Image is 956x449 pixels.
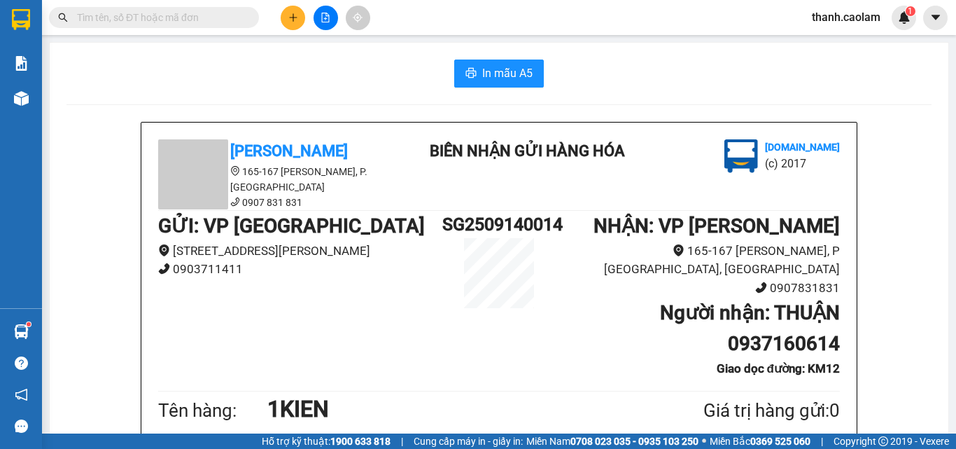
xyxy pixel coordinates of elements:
[923,6,948,30] button: caret-down
[635,396,840,425] div: Giá trị hàng gửi: 0
[710,434,810,449] span: Miền Bắc
[353,13,363,22] span: aim
[230,197,240,207] span: phone
[58,13,68,22] span: search
[12,9,30,30] img: logo-vxr
[414,434,523,449] span: Cung cấp máy in - giấy in:
[321,13,330,22] span: file-add
[442,211,556,238] h1: SG2509140014
[724,139,758,173] img: logo.jpg
[330,436,391,447] strong: 1900 633 818
[158,242,442,261] li: [STREET_ADDRESS][PERSON_NAME]
[801,8,892,26] span: thanh.caolam
[765,141,840,153] b: [DOMAIN_NAME]
[314,6,338,30] button: file-add
[556,279,840,298] li: 0907831831
[158,164,410,195] li: 165-167 [PERSON_NAME], P. [GEOGRAPHIC_DATA]
[267,392,635,427] h1: 1KIEN
[430,142,625,160] b: BIÊN NHẬN GỬI HÀNG HÓA
[77,10,242,25] input: Tìm tên, số ĐT hoặc mã đơn
[717,361,840,375] b: Giao dọc đường: KM12
[15,388,28,401] span: notification
[401,434,403,449] span: |
[158,263,170,275] span: phone
[346,6,370,30] button: aim
[821,434,823,449] span: |
[14,324,29,339] img: warehouse-icon
[15,420,28,433] span: message
[262,434,391,449] span: Hỗ trợ kỹ thuật:
[27,322,31,326] sup: 1
[660,301,840,355] b: Người nhận : THUẬN 0937160614
[765,155,840,172] li: (c) 2017
[898,11,911,24] img: icon-new-feature
[288,13,298,22] span: plus
[673,244,684,256] span: environment
[281,6,305,30] button: plus
[158,195,410,210] li: 0907 831 831
[158,214,425,237] b: GỬI : VP [GEOGRAPHIC_DATA]
[908,6,913,16] span: 1
[465,67,477,81] span: printer
[482,64,533,82] span: In mẫu A5
[556,242,840,279] li: 165-167 [PERSON_NAME], P [GEOGRAPHIC_DATA], [GEOGRAPHIC_DATA]
[230,142,348,160] b: [PERSON_NAME]
[14,56,29,71] img: solution-icon
[755,282,767,293] span: phone
[570,436,698,447] strong: 0708 023 035 - 0935 103 250
[158,244,170,256] span: environment
[929,11,942,24] span: caret-down
[526,434,698,449] span: Miền Nam
[15,357,28,370] span: question-circle
[593,214,840,237] b: NHẬN : VP [PERSON_NAME]
[906,6,915,16] sup: 1
[230,166,240,176] span: environment
[702,438,706,444] span: ⚪️
[158,396,267,425] div: Tên hàng:
[878,436,888,446] span: copyright
[14,91,29,106] img: warehouse-icon
[158,260,442,279] li: 0903711411
[750,436,810,447] strong: 0369 525 060
[454,60,544,88] button: printerIn mẫu A5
